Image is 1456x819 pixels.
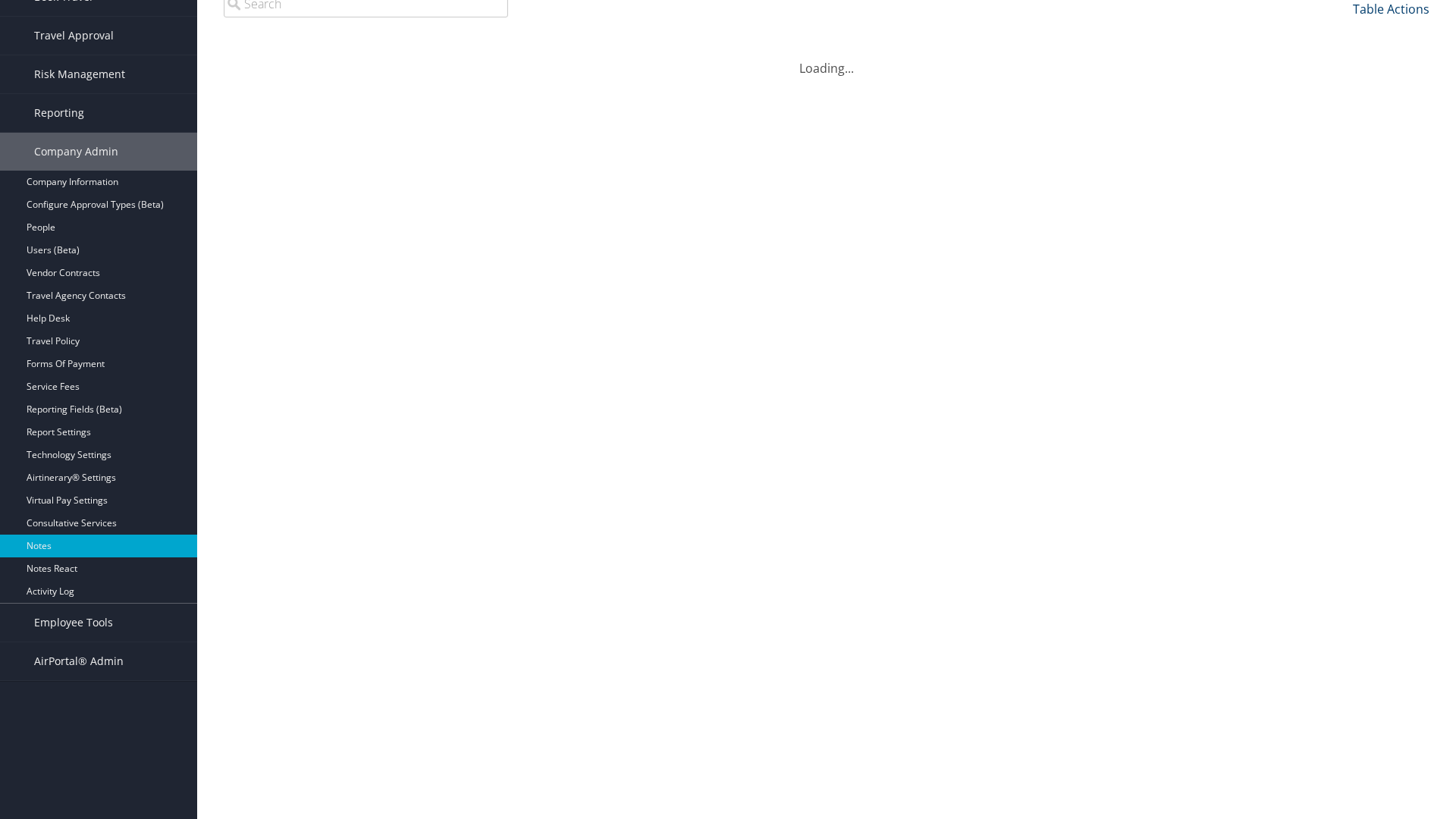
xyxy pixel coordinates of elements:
[1353,1,1429,17] a: Table Actions
[34,604,113,642] span: Employee Tools
[212,41,1441,77] div: Loading...
[34,642,124,680] span: AirPortal® Admin
[34,94,84,132] span: Reporting
[34,17,114,55] span: Travel Approval
[34,133,118,171] span: Company Admin
[34,55,125,93] span: Risk Management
